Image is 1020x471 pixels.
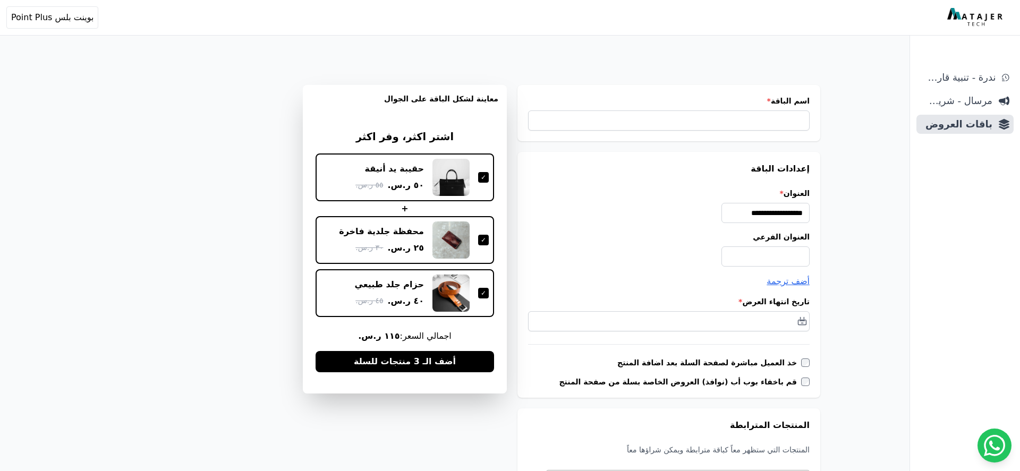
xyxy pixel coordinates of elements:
button: أضف الـ 3 منتجات للسلة [316,351,494,372]
div: حزام جلد طبيعي [355,279,424,290]
span: أضف ترجمة [767,276,810,286]
span: اجمالي السعر: [316,330,494,342]
button: بوينت بلس Point Plus [6,6,98,29]
label: خذ العميل مباشرة لصفحة السلة بعد اضافة المنتج [617,357,801,368]
div: + [316,202,494,215]
div: حقيبة يد أنيقة [365,163,424,175]
span: ٣٠ ر.س. [355,242,383,253]
label: اسم الباقة [528,96,810,106]
label: العنوان [528,188,810,199]
p: المنتجات التي ستظهر معاً كباقة مترابطة ويمكن شراؤها معاً [528,444,810,455]
img: حزام جلد طبيعي [432,275,470,312]
h3: اشتر اكثر، وفر اكثر [316,130,494,145]
button: أضف ترجمة [767,275,810,288]
span: ٥٥ ر.س. [355,179,383,191]
span: باقات العروض [921,117,992,132]
span: ندرة - تنبية قارب علي النفاذ [921,70,996,85]
img: حقيبة يد أنيقة [432,159,470,196]
img: MatajerTech Logo [947,8,1005,27]
span: أضف الـ 3 منتجات للسلة [354,355,456,368]
img: محفظة جلدية فاخرة [432,221,470,259]
label: قم باخفاء بوب أب (نوافذ) العروض الخاصة بسلة من صفحة المنتج [559,376,801,387]
span: بوينت بلس Point Plus [11,11,93,24]
span: ٤٥ ر.س. [355,295,383,306]
label: العنوان الفرعي [528,232,810,242]
span: ٢٥ ر.س. [387,242,424,254]
span: مرسال - شريط دعاية [921,93,992,108]
b: ١١٥ ر.س. [358,331,399,341]
div: محفظة جلدية فاخرة [339,226,424,237]
span: ٥٠ ر.س. [387,179,424,192]
span: ٤٠ ر.س. [387,295,424,307]
label: تاريخ انتهاء العرض [528,296,810,307]
h3: المنتجات المترابطة [528,419,810,432]
h3: إعدادات الباقة [528,162,810,175]
h3: معاينة لشكل الباقة على الجوال [311,93,498,117]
